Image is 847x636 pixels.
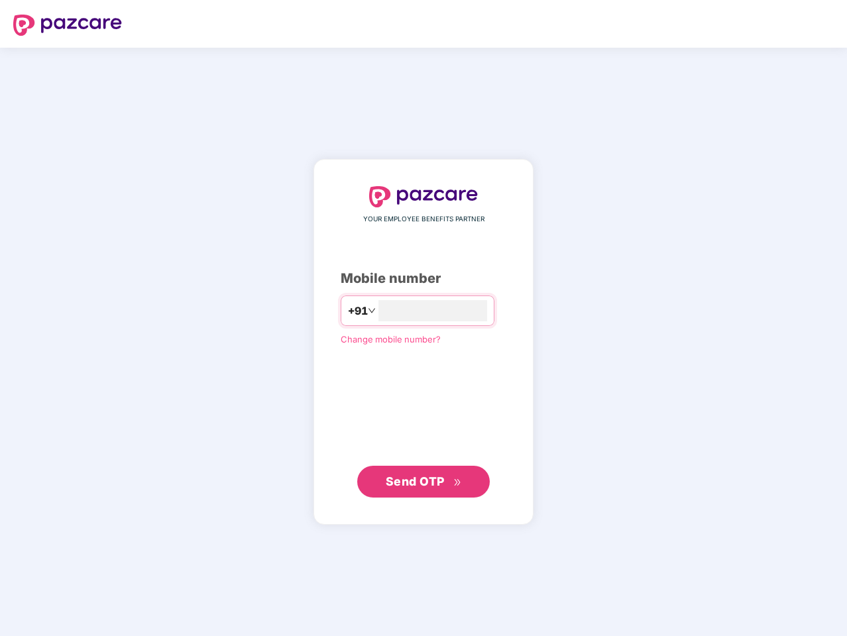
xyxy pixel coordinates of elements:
[363,214,484,225] span: YOUR EMPLOYEE BENEFITS PARTNER
[348,303,368,319] span: +91
[13,15,122,36] img: logo
[357,466,490,498] button: Send OTPdouble-right
[368,307,376,315] span: down
[341,334,441,344] a: Change mobile number?
[386,474,445,488] span: Send OTP
[453,478,462,487] span: double-right
[341,268,506,289] div: Mobile number
[369,186,478,207] img: logo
